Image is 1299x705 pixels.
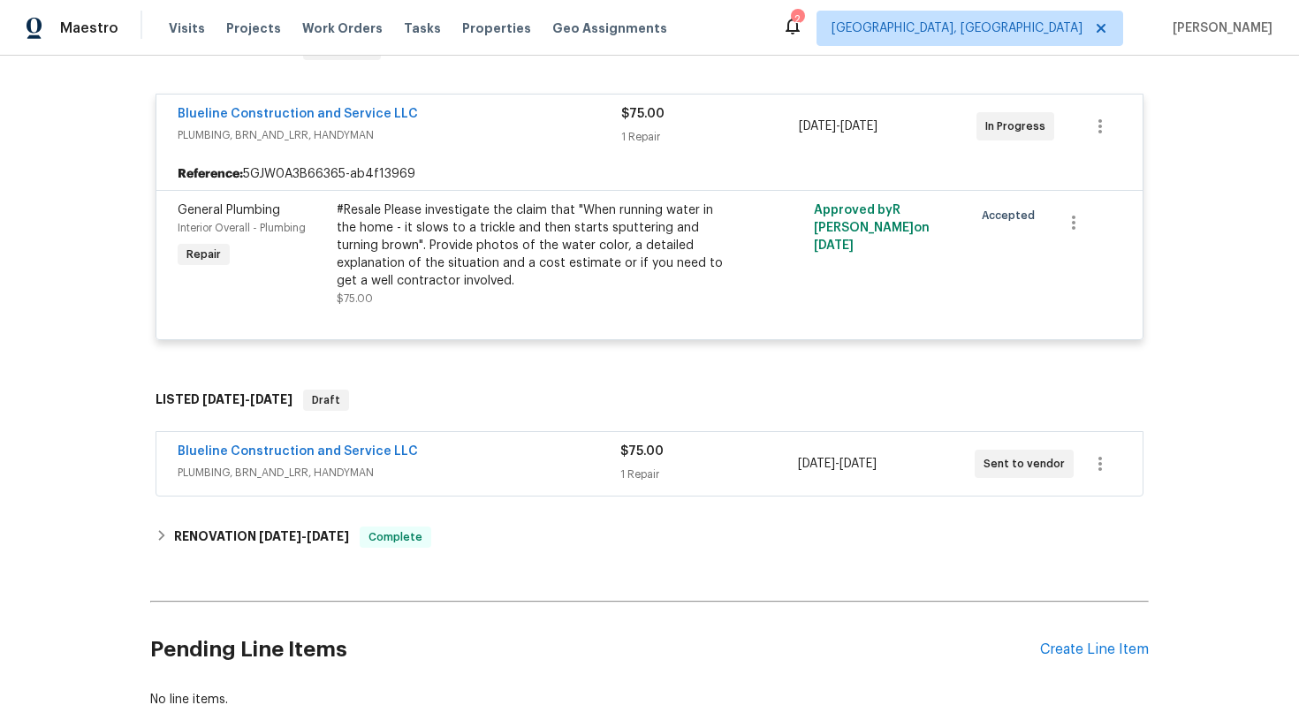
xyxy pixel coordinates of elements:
span: Complete [361,528,429,546]
h6: LISTED [156,390,292,411]
span: Geo Assignments [552,19,667,37]
div: Create Line Item [1040,641,1149,658]
span: [DATE] [798,458,835,470]
span: Visits [169,19,205,37]
span: [DATE] [202,393,245,406]
span: Maestro [60,19,118,37]
div: RENOVATION [DATE]-[DATE]Complete [150,516,1149,558]
div: 1 Repair [621,128,799,146]
span: [PERSON_NAME] [1166,19,1272,37]
div: 5GJW0A3B66365-ab4f13969 [156,158,1143,190]
span: Interior Overall - Plumbing [178,223,306,233]
div: #Resale Please investigate the claim that "When running water in the home - it slows to a trickle... [337,201,724,290]
a: Blueline Construction and Service LLC [178,108,418,120]
span: [DATE] [839,458,877,470]
span: Tasks [404,22,441,34]
span: Work Orders [302,19,383,37]
span: [DATE] [799,120,836,133]
span: [DATE] [259,530,301,542]
span: [GEOGRAPHIC_DATA], [GEOGRAPHIC_DATA] [832,19,1082,37]
span: [DATE] [840,120,877,133]
div: 1 Repair [620,466,797,483]
a: Blueline Construction and Service LLC [178,445,418,458]
span: General Plumbing [178,204,280,216]
span: - [798,455,877,473]
span: PLUMBING, BRN_AND_LRR, HANDYMAN [178,464,620,481]
span: Repair [179,246,228,263]
div: 2 [791,11,803,28]
span: Approved by R [PERSON_NAME] on [814,204,930,252]
span: $75.00 [621,108,665,120]
span: Sent to vendor [984,455,1072,473]
span: $75.00 [620,445,664,458]
b: Reference: [178,165,243,183]
span: PLUMBING, BRN_AND_LRR, HANDYMAN [178,126,621,144]
span: [DATE] [250,393,292,406]
span: [DATE] [307,530,349,542]
span: $75.00 [337,293,373,304]
h2: Pending Line Items [150,609,1040,691]
span: - [259,530,349,542]
span: In Progress [985,117,1052,135]
h6: RENOVATION [174,527,349,548]
span: Projects [226,19,281,37]
span: Accepted [982,207,1042,224]
span: Properties [462,19,531,37]
span: [DATE] [814,239,854,252]
div: LISTED [DATE]-[DATE]Draft [150,372,1149,428]
span: - [799,117,877,135]
span: Draft [305,391,347,409]
span: - [202,393,292,406]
